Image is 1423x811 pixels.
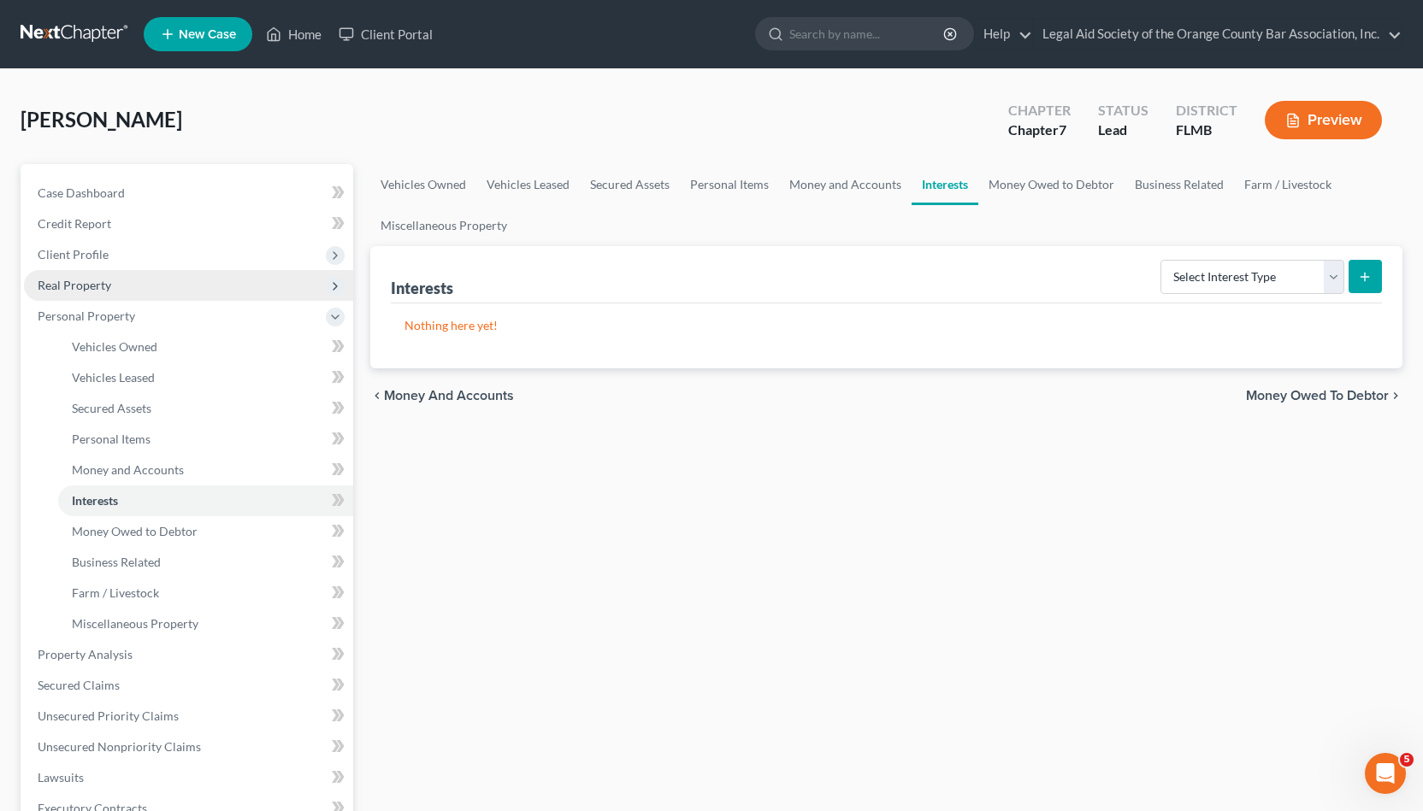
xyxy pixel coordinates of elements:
a: Farm / Livestock [58,578,353,608]
span: Unsecured Priority Claims [38,708,179,723]
a: Business Related [58,547,353,578]
a: Lawsuits [24,762,353,793]
span: Money and Accounts [384,389,514,403]
span: Vehicles Owned [72,339,157,354]
div: Lead [1098,120,1148,140]
a: Interests [912,164,978,205]
span: Money Owed to Debtor [1246,389,1389,403]
span: Business Related [72,555,161,569]
span: Personal Property [38,309,135,323]
span: New Case [179,28,236,41]
i: chevron_right [1389,389,1402,403]
p: Nothing here yet! [404,317,1368,334]
div: Interests [391,278,453,298]
span: [PERSON_NAME] [21,107,182,132]
span: Secured Assets [72,401,151,415]
a: Interests [58,485,353,516]
a: Home [257,19,330,50]
span: Money and Accounts [72,462,184,477]
i: chevron_left [370,389,384,403]
button: chevron_left Money and Accounts [370,389,514,403]
span: Property Analysis [38,647,133,661]
a: Secured Claims [24,670,353,701]
a: Miscellaneous Property [58,608,353,639]
a: Secured Assets [580,164,680,205]
a: Case Dashboard [24,178,353,209]
div: FLMB [1176,120,1237,140]
a: Farm / Livestock [1234,164,1342,205]
a: Credit Report [24,209,353,239]
a: Vehicles Owned [58,332,353,362]
iframe: Intercom live chat [1365,753,1406,794]
span: Vehicles Leased [72,370,155,385]
a: Miscellaneous Property [370,205,517,246]
a: Business Related [1125,164,1234,205]
a: Help [975,19,1032,50]
button: Money Owed to Debtor chevron_right [1246,389,1402,403]
span: Credit Report [38,216,111,231]
input: Search by name... [789,18,946,50]
button: Preview [1265,101,1382,139]
span: 5 [1400,753,1414,767]
a: Property Analysis [24,639,353,670]
a: Vehicles Owned [370,164,476,205]
span: Client Profile [38,247,109,262]
a: Client Portal [330,19,441,50]
a: Vehicles Leased [58,362,353,393]
a: Personal Items [680,164,779,205]
a: Legal Aid Society of the Orange County Bar Association, Inc. [1034,19,1402,50]
div: Chapter [1008,120,1071,140]
a: Unsecured Nonpriority Claims [24,732,353,762]
span: Case Dashboard [38,185,125,200]
span: Farm / Livestock [72,585,159,600]
span: 7 [1059,121,1066,138]
div: Chapter [1008,101,1071,120]
a: Secured Assets [58,393,353,424]
a: Money and Accounts [779,164,912,205]
span: Secured Claims [38,678,120,692]
a: Money Owed to Debtor [978,164,1125,205]
span: Interests [72,493,118,508]
span: Miscellaneous Property [72,616,198,631]
a: Vehicles Leased [476,164,580,205]
span: Money Owed to Debtor [72,524,198,538]
a: Personal Items [58,424,353,455]
div: Status [1098,101,1148,120]
a: Money and Accounts [58,455,353,485]
a: Money Owed to Debtor [58,516,353,547]
span: Lawsuits [38,770,84,785]
div: District [1176,101,1237,120]
span: Real Property [38,278,111,292]
a: Unsecured Priority Claims [24,701,353,732]
span: Personal Items [72,432,151,446]
span: Unsecured Nonpriority Claims [38,739,201,754]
